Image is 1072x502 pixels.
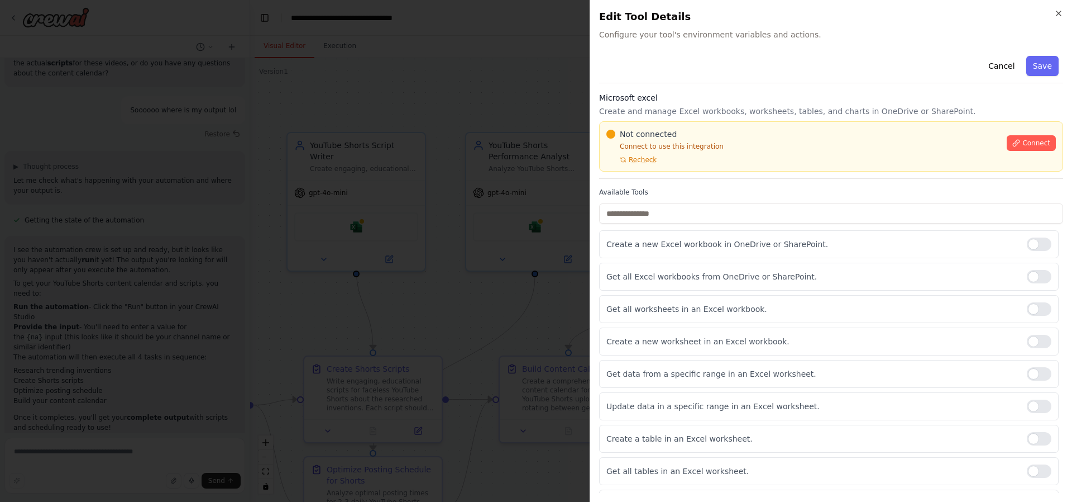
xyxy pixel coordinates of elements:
p: Create a new Excel workbook in OneDrive or SharePoint. [606,239,1018,250]
p: Get data from a specific range in an Excel worksheet. [606,368,1018,380]
p: Get all tables in an Excel worksheet. [606,466,1018,477]
p: Create a new worksheet in an Excel workbook. [606,336,1018,347]
button: Recheck [606,155,657,164]
span: Recheck [629,155,657,164]
label: Available Tools [599,188,1063,197]
p: Create and manage Excel workbooks, worksheets, tables, and charts in OneDrive or SharePoint. [599,106,1063,117]
p: Create a table in an Excel worksheet. [606,433,1018,444]
button: Connect [1007,135,1056,151]
p: Get all Excel workbooks from OneDrive or SharePoint. [606,271,1018,282]
p: Get all worksheets in an Excel workbook. [606,304,1018,315]
p: Update data in a specific range in an Excel worksheet. [606,401,1018,412]
button: Cancel [982,56,1021,76]
p: Connect to use this integration [606,142,1000,151]
button: Save [1026,56,1059,76]
span: Configure your tool's environment variables and actions. [599,29,1063,40]
h2: Edit Tool Details [599,9,1063,25]
span: Connect [1022,139,1050,148]
h3: Microsoft excel [599,92,1063,103]
span: Not connected [620,129,677,140]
